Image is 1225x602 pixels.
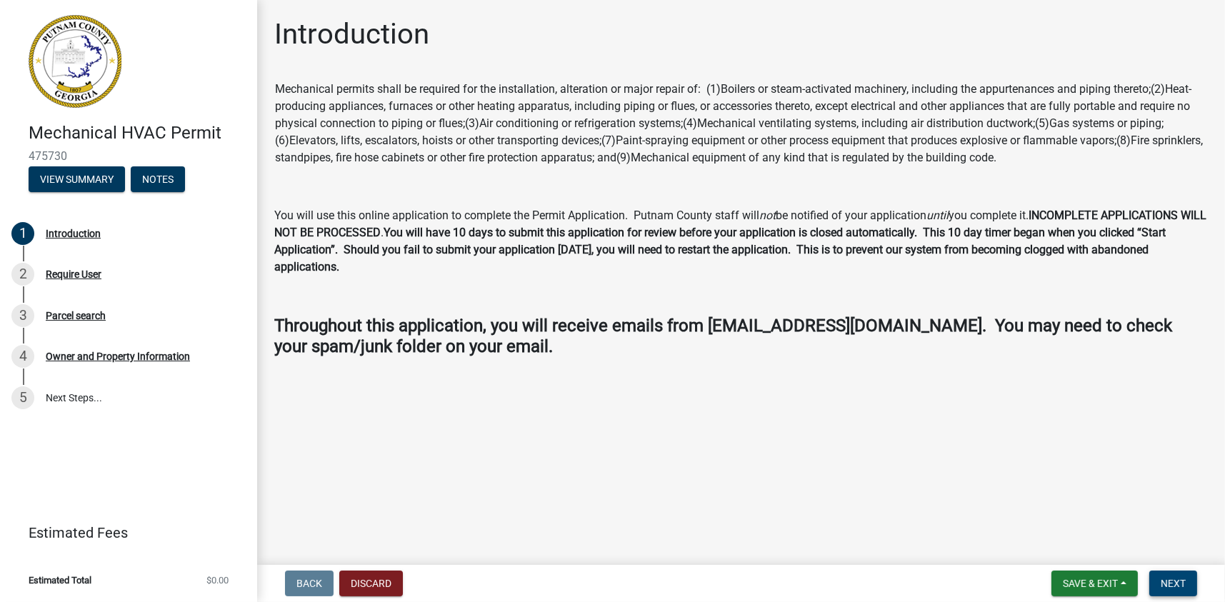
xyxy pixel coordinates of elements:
[29,149,229,163] span: 475730
[759,209,776,222] i: not
[1051,571,1138,596] button: Save & Exit
[29,15,121,108] img: Putnam County, Georgia
[274,17,429,51] h1: Introduction
[1063,578,1118,589] span: Save & Exit
[11,222,34,245] div: 1
[131,174,185,186] wm-modal-confirm: Notes
[131,166,185,192] button: Notes
[11,304,34,327] div: 3
[46,229,101,239] div: Introduction
[11,263,34,286] div: 2
[1149,571,1197,596] button: Next
[29,174,125,186] wm-modal-confirm: Summary
[11,345,34,368] div: 4
[29,576,91,585] span: Estimated Total
[29,166,125,192] button: View Summary
[206,576,229,585] span: $0.00
[1161,578,1186,589] span: Next
[926,209,949,222] i: until
[339,571,403,596] button: Discard
[46,351,190,361] div: Owner and Property Information
[285,571,334,596] button: Back
[11,386,34,409] div: 5
[46,311,106,321] div: Parcel search
[296,578,322,589] span: Back
[274,207,1208,276] p: You will use this online application to complete the Permit Application. Putnam County staff will...
[11,518,234,547] a: Estimated Fees
[29,123,246,144] h4: Mechanical HVAC Permit
[274,316,1172,356] strong: Throughout this application, you will receive emails from [EMAIL_ADDRESS][DOMAIN_NAME]. You may n...
[274,80,1208,167] td: Mechanical permits shall be required for the installation, alteration or major repair of: (1)Boil...
[274,226,1166,274] strong: You will have 10 days to submit this application for review before your application is closed aut...
[46,269,101,279] div: Require User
